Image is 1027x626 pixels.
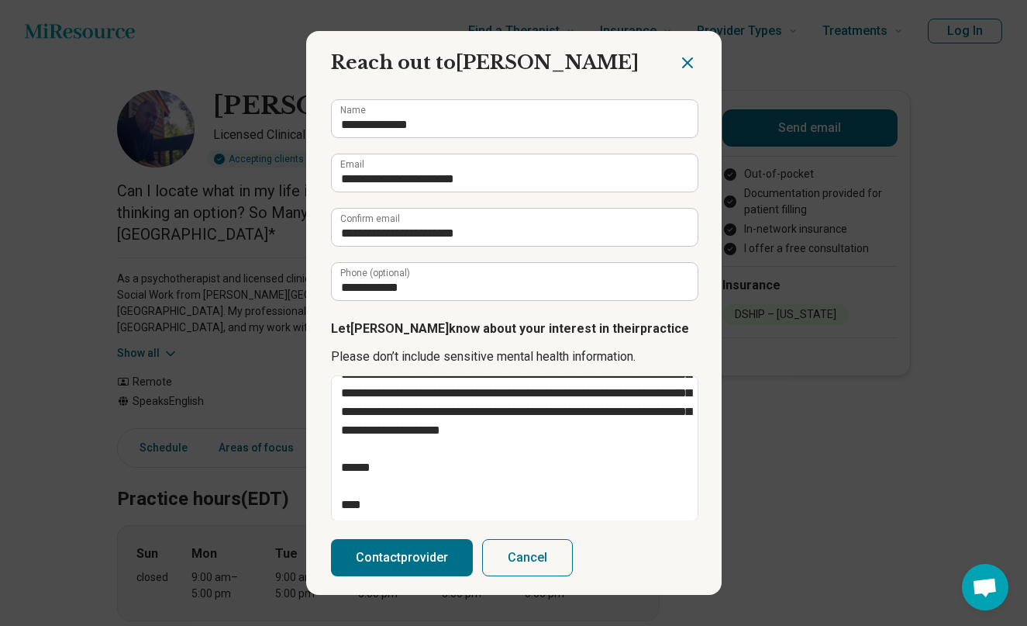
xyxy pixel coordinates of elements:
p: Let [PERSON_NAME] know about your interest in their practice [331,320,697,338]
button: Contactprovider [331,539,473,576]
p: Please don’t include sensitive mental health information. [331,348,697,366]
label: Phone (optional) [340,268,410,278]
button: Cancel [482,539,573,576]
label: Email [340,160,364,169]
label: Name [340,105,366,115]
span: Reach out to [PERSON_NAME] [331,51,639,74]
label: Confirm email [340,214,400,223]
button: Close dialog [678,54,697,72]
